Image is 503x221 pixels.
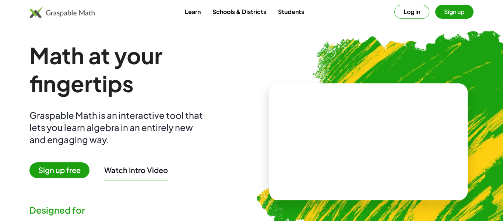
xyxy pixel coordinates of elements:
button: Watch Intro Video [104,165,168,175]
button: Sign up [435,5,474,19]
div: Graspable Math is an interactive tool that lets you learn algebra in an entirely new and engaging... [29,109,206,146]
video: What is this? This is dynamic math notation. Dynamic math notation plays a central role in how Gr... [313,114,424,170]
div: Designed for [29,204,240,216]
a: Schools & Districts [207,5,272,18]
h1: Math at your fingertips [29,41,240,97]
a: Learn [179,5,207,18]
a: Students [272,5,310,18]
span: Sign up free [29,162,89,178]
button: Log in [394,5,429,19]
